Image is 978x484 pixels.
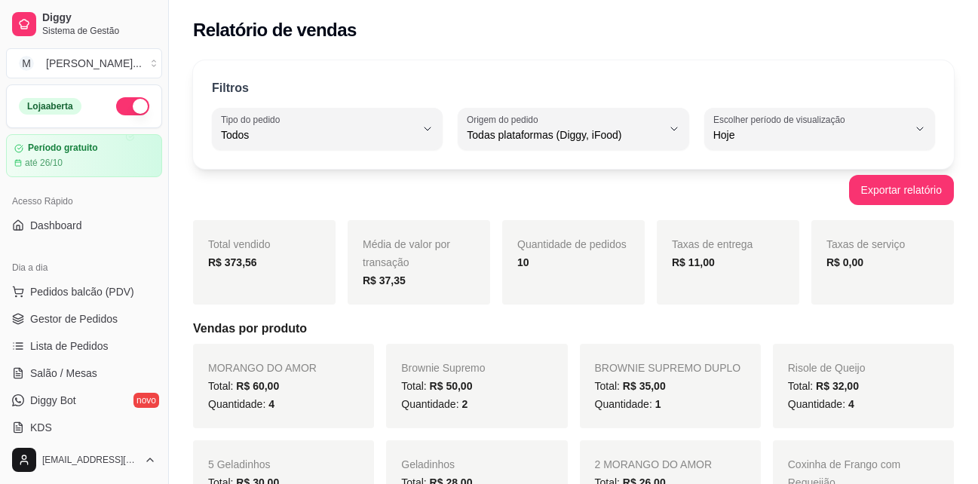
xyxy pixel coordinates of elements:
[208,380,279,392] span: Total:
[6,388,162,412] a: Diggy Botnovo
[848,398,854,410] span: 4
[6,6,162,42] a: DiggySistema de Gestão
[826,238,905,250] span: Taxas de serviço
[30,393,76,408] span: Diggy Bot
[42,25,156,37] span: Sistema de Gestão
[713,127,908,142] span: Hoje
[595,458,713,470] span: 2 MORANGO DO AMOR
[25,157,63,169] article: até 26/10
[6,361,162,385] a: Salão / Mesas
[208,238,271,250] span: Total vendido
[655,398,661,410] span: 1
[30,338,109,354] span: Lista de Pedidos
[849,175,954,205] button: Exportar relatório
[193,320,954,338] h5: Vendas por produto
[6,256,162,280] div: Dia a dia
[6,415,162,440] a: KDS
[236,380,279,392] span: R$ 60,00
[46,56,142,71] div: [PERSON_NAME] ...
[19,56,34,71] span: M
[208,398,274,410] span: Quantidade:
[826,256,863,268] strong: R$ 0,00
[713,113,850,126] label: Escolher período de visualização
[268,398,274,410] span: 4
[42,11,156,25] span: Diggy
[6,280,162,304] button: Pedidos balcão (PDV)
[401,398,468,410] span: Quantidade:
[221,127,415,142] span: Todos
[595,398,661,410] span: Quantidade:
[6,48,162,78] button: Select a team
[401,458,455,470] span: Geladinhos
[28,142,98,154] article: Período gratuito
[6,334,162,358] a: Lista de Pedidos
[208,362,317,374] span: MORANGO DO AMOR
[517,238,627,250] span: Quantidade de pedidos
[704,108,935,150] button: Escolher período de visualizaçãoHoje
[788,398,854,410] span: Quantidade:
[212,79,249,97] p: Filtros
[6,213,162,237] a: Dashboard
[458,108,688,150] button: Origem do pedidoTodas plataformas (Diggy, iFood)
[816,380,859,392] span: R$ 32,00
[595,362,741,374] span: BROWNIE SUPREMO DUPLO
[208,256,257,268] strong: R$ 373,56
[221,113,285,126] label: Tipo do pedido
[30,366,97,381] span: Salão / Mesas
[401,362,485,374] span: Brownie Supremo
[401,380,472,392] span: Total:
[517,256,529,268] strong: 10
[212,108,443,150] button: Tipo do pedidoTodos
[595,380,666,392] span: Total:
[6,134,162,177] a: Período gratuitoaté 26/10
[42,454,138,466] span: [EMAIL_ADDRESS][DOMAIN_NAME]
[116,97,149,115] button: Alterar Status
[363,274,406,286] strong: R$ 37,35
[30,218,82,233] span: Dashboard
[30,284,134,299] span: Pedidos balcão (PDV)
[193,18,357,42] h2: Relatório de vendas
[6,442,162,478] button: [EMAIL_ADDRESS][DOMAIN_NAME]
[467,113,543,126] label: Origem do pedido
[6,189,162,213] div: Acesso Rápido
[363,238,450,268] span: Média de valor por transação
[623,380,666,392] span: R$ 35,00
[467,127,661,142] span: Todas plataformas (Diggy, iFood)
[788,380,859,392] span: Total:
[30,311,118,326] span: Gestor de Pedidos
[672,256,715,268] strong: R$ 11,00
[208,458,271,470] span: 5 Geladinhos
[461,398,468,410] span: 2
[788,362,866,374] span: Risole de Queijo
[672,238,753,250] span: Taxas de entrega
[30,420,52,435] span: KDS
[430,380,473,392] span: R$ 50,00
[19,98,81,115] div: Loja aberta
[6,307,162,331] a: Gestor de Pedidos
